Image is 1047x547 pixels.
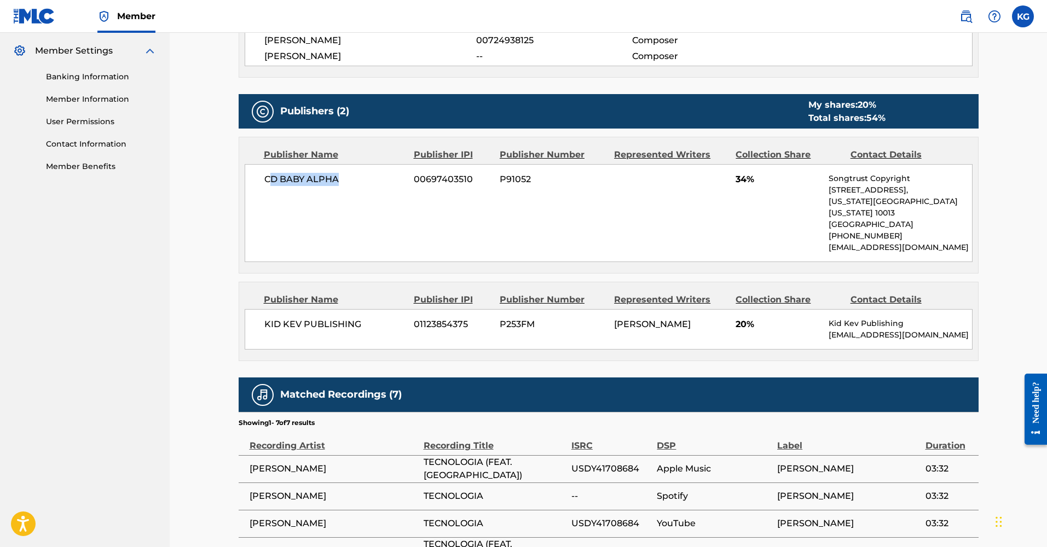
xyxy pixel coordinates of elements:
a: User Permissions [46,116,157,127]
img: Publishers [256,105,269,118]
span: Member [117,10,155,22]
span: 34% [736,173,820,186]
div: Publisher Name [264,293,406,306]
p: Showing 1 - 7 of 7 results [239,418,315,428]
p: [US_STATE][GEOGRAPHIC_DATA][US_STATE] 10013 [829,196,971,219]
div: Collection Share [736,148,842,161]
span: P91052 [500,173,606,186]
p: [STREET_ADDRESS], [829,184,971,196]
p: Songtrust Copyright [829,173,971,184]
span: TECNOLOGIA (FEAT. [GEOGRAPHIC_DATA]) [424,456,566,482]
span: [PERSON_NAME] [250,490,418,503]
div: Contact Details [851,148,957,161]
span: 54 % [866,113,886,123]
a: Contact Information [46,138,157,150]
div: Represented Writers [614,293,727,306]
div: Label [777,428,919,452]
div: Duration [925,428,973,452]
a: Member Benefits [46,161,157,172]
span: 00724938125 [476,34,632,47]
span: [PERSON_NAME] [777,462,919,475]
p: [PHONE_NUMBER] [829,230,971,242]
img: Matched Recordings [256,388,269,401]
div: DSP [657,428,772,452]
span: -- [476,50,632,63]
img: search [959,10,973,23]
iframe: Chat Widget [992,494,1047,547]
img: Member Settings [13,44,26,57]
span: Composer [632,34,774,47]
span: Spotify [657,490,772,503]
span: Composer [632,50,774,63]
span: USDY41708684 [571,517,652,530]
span: [PERSON_NAME] [264,34,477,47]
a: Banking Information [46,71,157,83]
h5: Matched Recordings (7) [280,388,402,401]
div: Publisher Number [500,293,606,306]
span: TECNOLOGIA [424,490,566,503]
img: MLC Logo [13,8,55,24]
span: [PERSON_NAME] [777,490,919,503]
span: [PERSON_NAME] [264,50,477,63]
div: Recording Title [424,428,566,452]
p: Kid Kev Publishing [829,318,971,329]
div: Total shares: [808,112,886,125]
span: [PERSON_NAME] [614,319,691,329]
span: [PERSON_NAME] [250,517,418,530]
span: Apple Music [657,462,772,475]
span: -- [571,490,652,503]
div: ISRC [571,428,652,452]
h5: Publishers (2) [280,105,349,118]
div: Publisher Name [264,148,406,161]
span: YouTube [657,517,772,530]
p: [EMAIL_ADDRESS][DOMAIN_NAME] [829,242,971,253]
span: Member Settings [35,44,113,57]
span: 03:32 [925,517,973,530]
p: [GEOGRAPHIC_DATA] [829,219,971,230]
div: My shares: [808,98,886,112]
a: Member Information [46,94,157,105]
div: Drag [996,505,1002,538]
span: USDY41708684 [571,462,652,475]
span: TECNOLOGIA [424,517,566,530]
p: [EMAIL_ADDRESS][DOMAIN_NAME] [829,329,971,341]
div: Publisher IPI [414,293,491,306]
span: P253FM [500,318,606,331]
span: 20% [736,318,820,331]
span: [PERSON_NAME] [250,462,418,475]
div: Represented Writers [614,148,727,161]
img: Top Rightsholder [97,10,111,23]
a: Public Search [955,5,977,27]
span: 03:32 [925,462,973,475]
iframe: Resource Center [1016,363,1047,456]
div: User Menu [1012,5,1034,27]
div: Help [984,5,1005,27]
span: CD BABY ALPHA [264,173,406,186]
span: KID KEV PUBLISHING [264,318,406,331]
div: Publisher Number [500,148,606,161]
div: Collection Share [736,293,842,306]
div: Recording Artist [250,428,418,452]
span: [PERSON_NAME] [777,517,919,530]
span: 01123854375 [414,318,491,331]
span: 20 % [858,100,876,110]
img: help [988,10,1001,23]
div: Publisher IPI [414,148,491,161]
img: expand [143,44,157,57]
span: 03:32 [925,490,973,503]
div: Contact Details [851,293,957,306]
span: 00697403510 [414,173,491,186]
